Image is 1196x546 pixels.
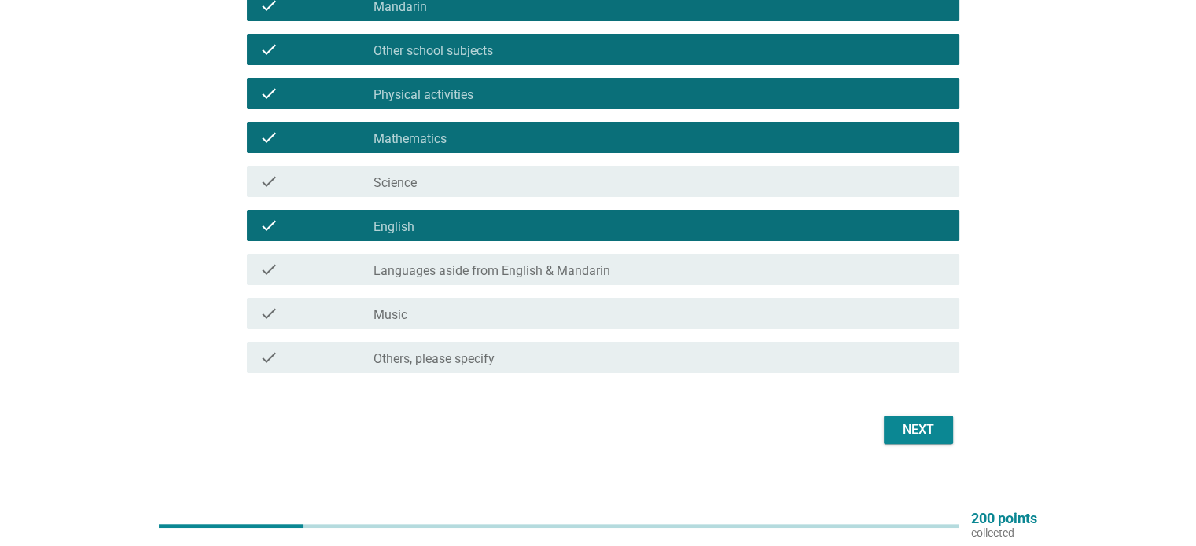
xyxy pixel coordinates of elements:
[259,348,278,367] i: check
[259,304,278,323] i: check
[374,175,417,191] label: Science
[374,351,495,367] label: Others, please specify
[896,420,940,439] div: Next
[259,40,278,59] i: check
[259,260,278,279] i: check
[259,84,278,103] i: check
[259,128,278,147] i: check
[884,416,953,444] button: Next
[374,263,610,279] label: Languages aside from English & Mandarin
[374,43,493,59] label: Other school subjects
[374,131,447,147] label: Mathematics
[971,526,1037,540] p: collected
[374,219,414,235] label: English
[259,216,278,235] i: check
[374,87,473,103] label: Physical activities
[259,172,278,191] i: check
[374,307,407,323] label: Music
[971,511,1037,526] p: 200 points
